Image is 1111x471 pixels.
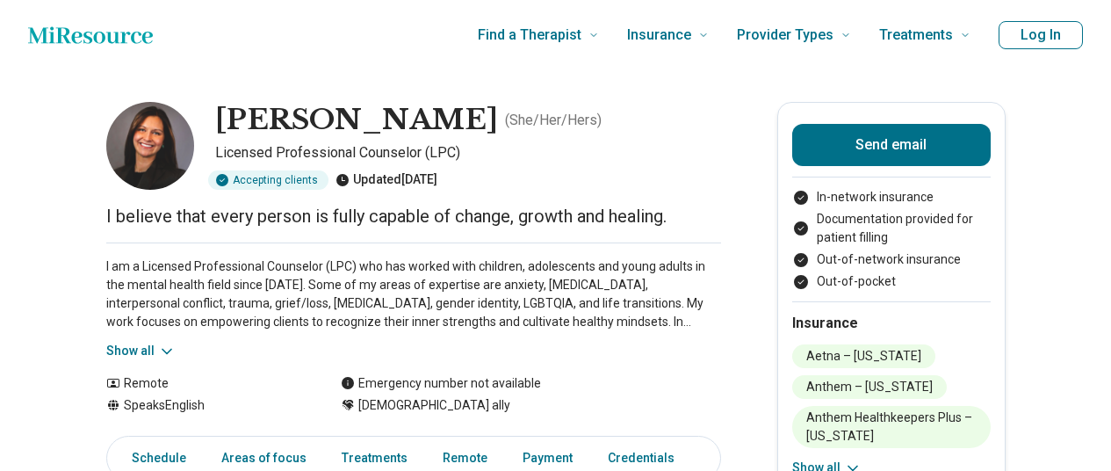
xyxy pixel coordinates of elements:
[999,21,1083,49] button: Log In
[792,188,991,207] li: In-network insurance
[106,204,721,228] p: I believe that every person is fully capable of change, growth and healing.
[106,374,306,393] div: Remote
[215,102,498,139] h1: [PERSON_NAME]
[106,257,721,331] p: I am a Licensed Professional Counselor (LPC) who has worked with children, adolescents and young ...
[792,406,991,448] li: Anthem Healthkeepers Plus – [US_STATE]
[792,272,991,291] li: Out-of-pocket
[478,23,581,47] span: Find a Therapist
[215,142,721,163] p: Licensed Professional Counselor (LPC)
[792,313,991,334] h2: Insurance
[28,18,153,53] a: Home page
[358,396,510,415] span: [DEMOGRAPHIC_DATA] ally
[627,23,691,47] span: Insurance
[106,102,194,190] img: Afton Cordoba, Licensed Professional Counselor (LPC)
[792,210,991,247] li: Documentation provided for patient filling
[737,23,833,47] span: Provider Types
[106,396,306,415] div: Speaks English
[792,124,991,166] button: Send email
[792,375,947,399] li: Anthem – [US_STATE]
[341,374,541,393] div: Emergency number not available
[879,23,953,47] span: Treatments
[505,110,602,131] p: ( She/Her/Hers )
[792,344,935,368] li: Aetna – [US_STATE]
[335,170,437,190] div: Updated [DATE]
[792,250,991,269] li: Out-of-network insurance
[208,170,328,190] div: Accepting clients
[106,342,176,360] button: Show all
[792,188,991,291] ul: Payment options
